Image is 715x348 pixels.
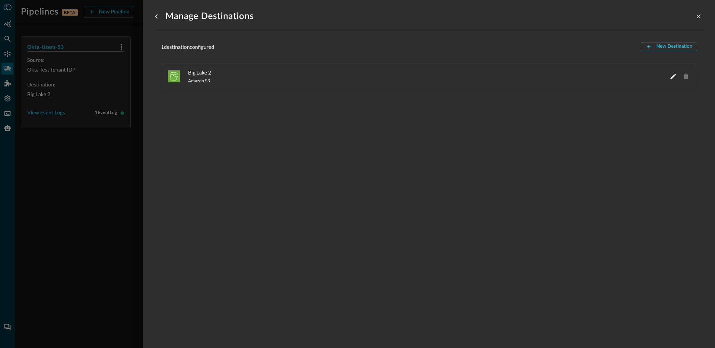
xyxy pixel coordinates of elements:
span: Big Lake 2 [188,69,662,76]
span: Amazon S3 [188,78,210,83]
button: close-drawer [694,12,703,21]
button: New Destination [641,42,697,51]
div: New Destination [656,42,692,51]
p: 1 destination configured [161,43,214,51]
h1: Manage Destinations [165,10,254,22]
span: Destination used in 1 pipeline. [681,72,691,81]
button: go back [150,10,162,22]
svg: Amazon S3 [168,70,180,82]
button: Edit Big Lake 2 [668,72,678,81]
